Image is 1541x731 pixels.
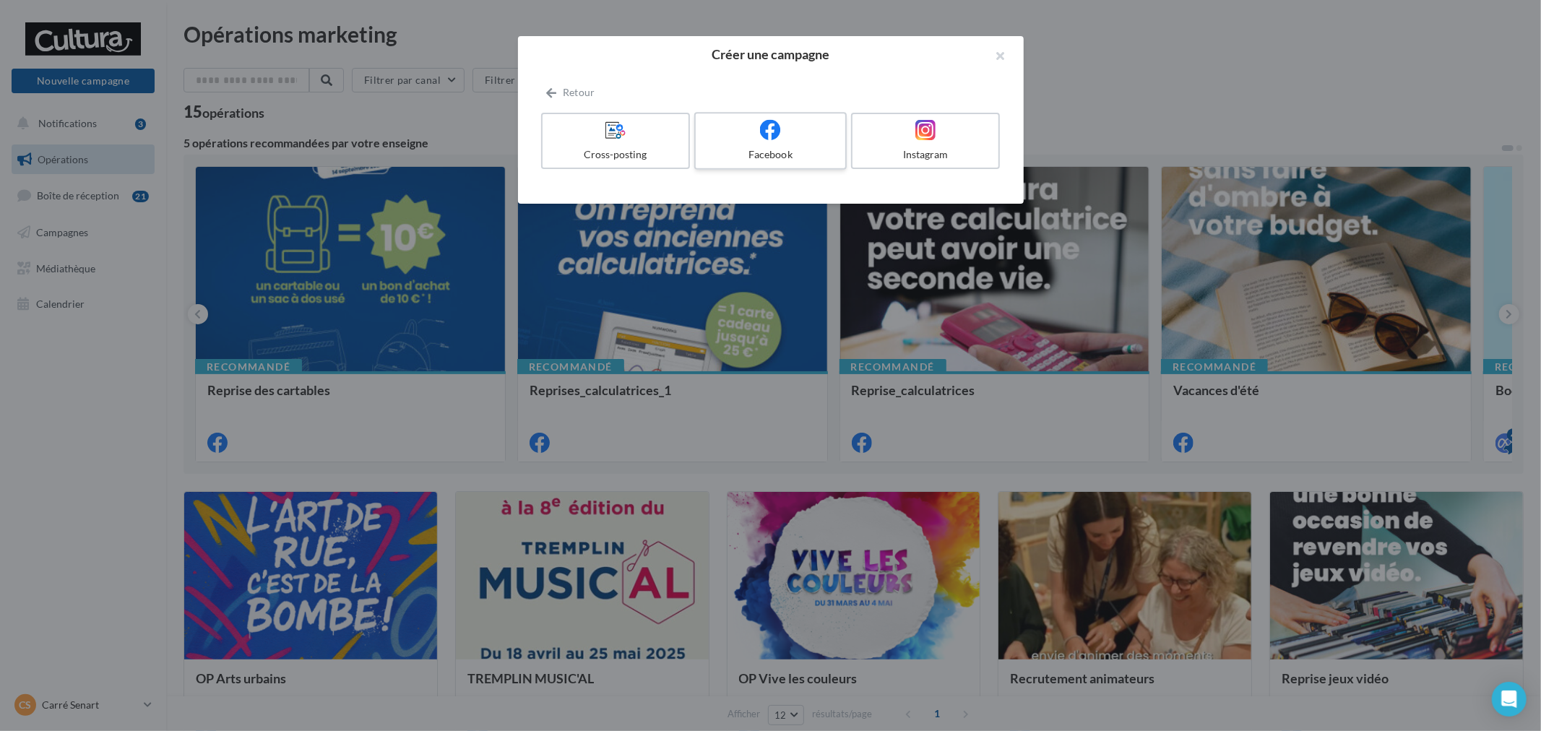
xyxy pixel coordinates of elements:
[702,147,839,162] div: Facebook
[541,84,601,101] button: Retour
[548,147,683,162] div: Cross-posting
[858,147,993,162] div: Instagram
[1492,682,1527,717] div: Open Intercom Messenger
[541,48,1001,61] h2: Créer une campagne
